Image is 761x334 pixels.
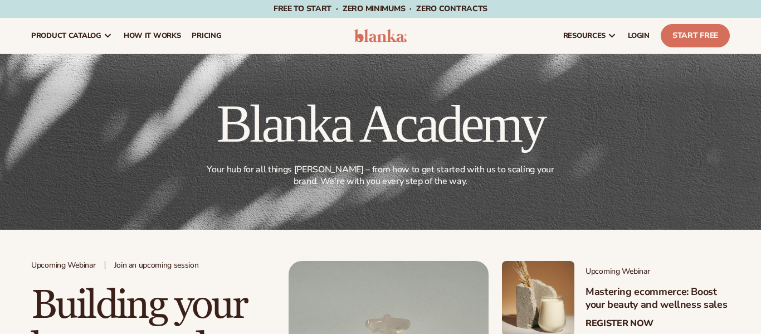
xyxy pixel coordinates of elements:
h3: Mastering ecommerce: Boost your beauty and wellness sales [586,285,730,312]
h1: Blanka Academy [201,97,560,151]
a: resources [558,18,622,54]
span: resources [563,31,606,40]
span: product catalog [31,31,101,40]
span: pricing [192,31,221,40]
span: Free to start · ZERO minimums · ZERO contracts [274,3,487,14]
a: How It Works [118,18,187,54]
a: Start Free [661,24,730,47]
a: pricing [186,18,227,54]
span: LOGIN [628,31,650,40]
span: How It Works [124,31,181,40]
p: Your hub for all things [PERSON_NAME] – from how to get started with us to scaling your brand. We... [203,164,558,187]
span: Upcoming Webinar [31,261,96,270]
a: LOGIN [622,18,655,54]
a: Register Now [586,318,653,329]
span: Upcoming Webinar [586,267,730,277]
span: Join an upcoming session [114,261,199,270]
img: logo [354,29,407,42]
a: product catalog [26,18,118,54]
